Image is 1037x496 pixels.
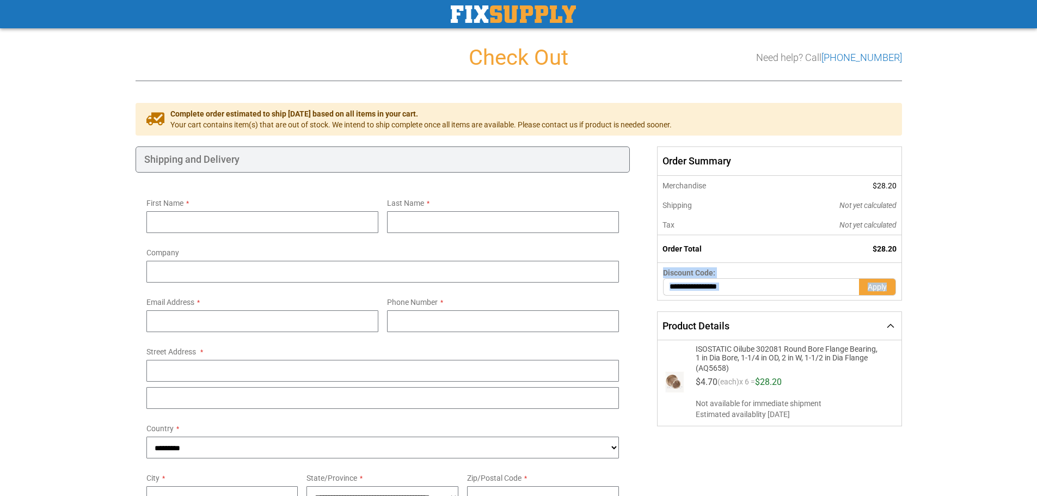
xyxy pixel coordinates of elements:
a: [PHONE_NUMBER] [821,52,902,63]
div: Shipping and Delivery [136,146,630,173]
span: Not yet calculated [839,221,897,229]
span: Shipping [662,201,692,210]
span: Last Name [387,199,424,207]
span: (AQ5658) [696,362,879,372]
th: Tax [658,215,766,235]
span: Country [146,424,174,433]
span: Your cart contains item(s) that are out of stock. We intend to ship complete once all items are a... [170,119,672,130]
button: Apply [859,278,896,296]
span: $28.20 [755,377,782,387]
span: Discount Code: [663,268,715,277]
strong: Order Total [662,244,702,253]
span: Street Address [146,347,196,356]
h3: Need help? Call [756,52,902,63]
span: ISOSTATIC Oilube 302081 Round Bore Flange Bearing, 1 in Dia Bore, 1-1/4 in OD, 2 in W, 1-1/2 in D... [696,345,879,362]
span: $4.70 [696,377,717,387]
span: Estimated availablity [DATE] [696,409,892,420]
span: First Name [146,199,183,207]
span: Not available for immediate shipment [696,398,892,409]
span: (each) [717,378,739,391]
span: Zip/Postal Code [467,474,521,482]
span: Product Details [662,320,729,332]
span: City [146,474,159,482]
span: Phone Number [387,298,438,307]
span: $28.20 [873,181,897,190]
th: Merchandise [658,176,766,195]
span: State/Province [306,474,357,482]
a: store logo [451,5,576,23]
img: ISOSTATIC Oilube 302081 Round Bore Flange Bearing, 1 in Dia Bore, 1-1/4 in OD, 2 in W, 1-1/2 in D... [663,371,685,393]
span: Complete order estimated to ship [DATE] based on all items in your cart. [170,108,672,119]
span: Apply [868,283,887,291]
h1: Check Out [136,46,902,70]
img: Fix Industrial Supply [451,5,576,23]
span: Email Address [146,298,194,307]
span: Company [146,248,179,257]
span: x 6 = [739,378,755,391]
span: Order Summary [657,146,901,176]
span: $28.20 [873,244,897,253]
span: Not yet calculated [839,201,897,210]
